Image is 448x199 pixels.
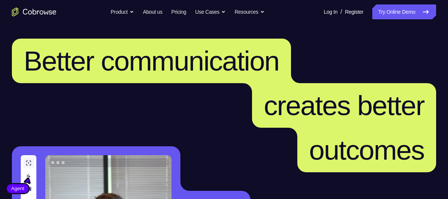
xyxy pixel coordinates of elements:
span: creates better [264,90,424,121]
a: Go to the home page [12,7,56,16]
span: Better communication [24,45,279,76]
button: Use Cases [195,4,226,19]
a: Log In [324,4,337,19]
button: Product [111,4,134,19]
a: Pricing [171,4,186,19]
span: / [340,7,342,16]
a: Register [345,4,363,19]
span: Agent [7,185,29,192]
a: About us [143,4,162,19]
span: outcomes [309,134,424,166]
button: Resources [235,4,265,19]
a: Try Online Demo [372,4,436,19]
